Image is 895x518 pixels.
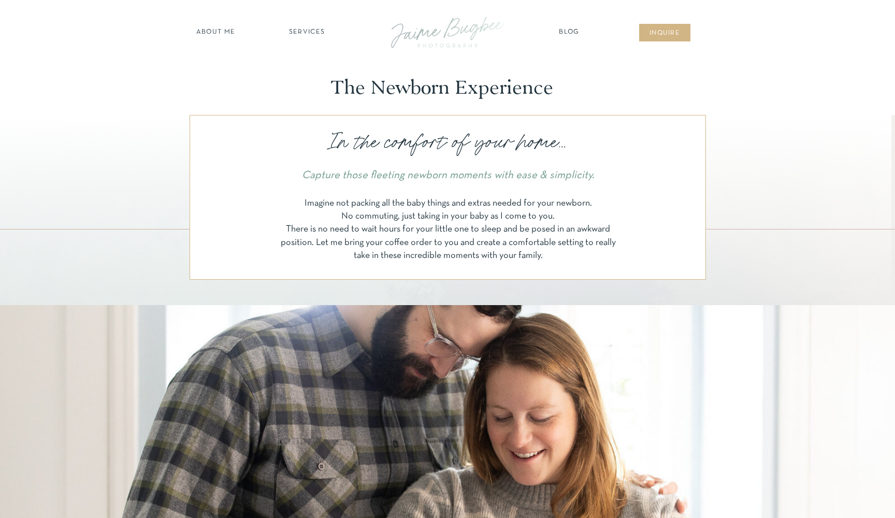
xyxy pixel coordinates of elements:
[193,27,238,38] a: about ME
[331,76,554,99] h1: The Newborn Experience
[278,27,336,38] a: SERVICES
[644,28,686,39] a: inqUIre
[302,170,594,180] i: Capture those fleeting newborn moments with ease & simplicity.
[276,197,620,261] p: Imagine not packing all the baby things and extras needed for your newborn. No commuting, just ta...
[271,127,624,157] p: In the comfort of your home...
[556,27,582,38] a: Blog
